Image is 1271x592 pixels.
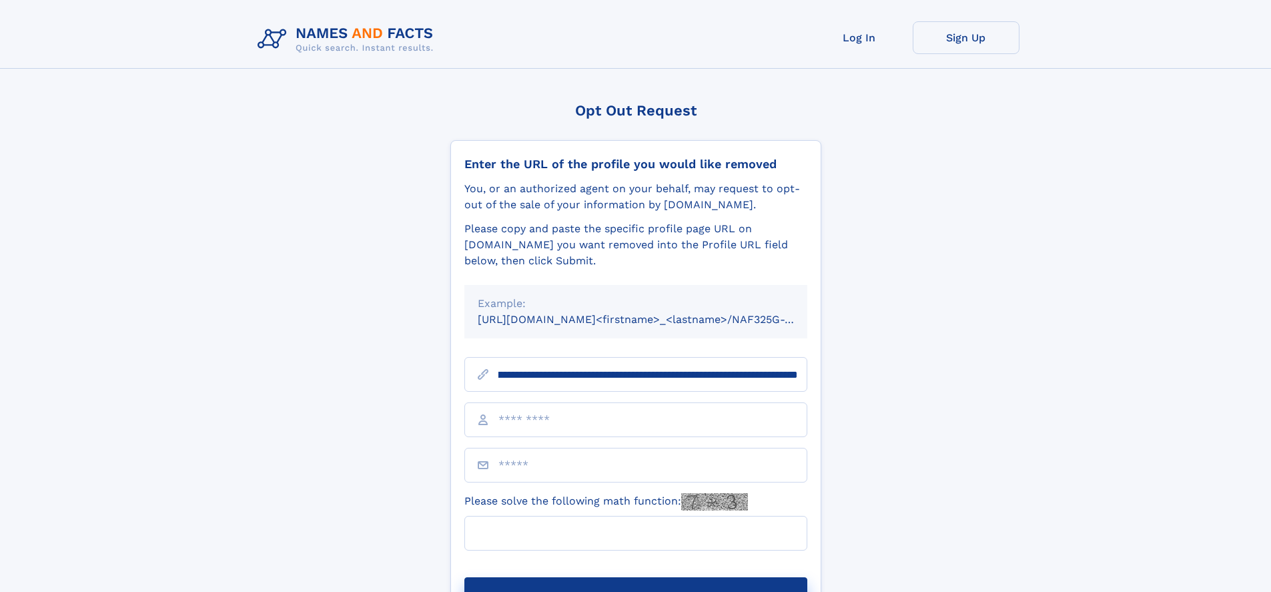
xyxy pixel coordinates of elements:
[806,21,913,54] a: Log In
[252,21,444,57] img: Logo Names and Facts
[464,493,748,511] label: Please solve the following math function:
[913,21,1019,54] a: Sign Up
[464,181,807,213] div: You, or an authorized agent on your behalf, may request to opt-out of the sale of your informatio...
[478,296,794,312] div: Example:
[478,313,833,326] small: [URL][DOMAIN_NAME]<firstname>_<lastname>/NAF325G-xxxxxxxx
[450,102,821,119] div: Opt Out Request
[464,157,807,172] div: Enter the URL of the profile you would like removed
[464,221,807,269] div: Please copy and paste the specific profile page URL on [DOMAIN_NAME] you want removed into the Pr...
